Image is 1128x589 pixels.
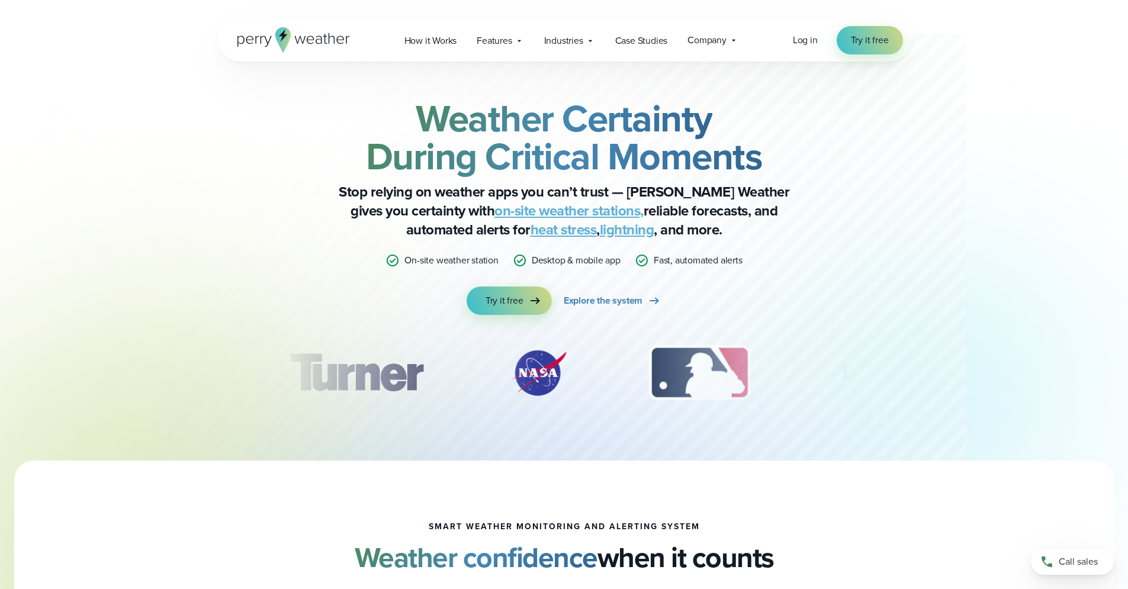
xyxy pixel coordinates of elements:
[497,343,580,403] div: 2 of 12
[793,33,818,47] a: Log in
[394,28,467,53] a: How it Works
[564,287,661,315] a: Explore the system
[531,219,597,240] a: heat stress
[278,343,851,408] div: slideshow
[637,343,762,403] div: 3 of 12
[327,182,801,239] p: Stop relying on weather apps you can’t trust — [PERSON_NAME] Weather gives you certainty with rel...
[687,33,727,47] span: Company
[532,253,621,268] p: Desktop & mobile app
[494,200,644,221] a: on-site weather stations,
[600,219,654,240] a: lightning
[366,91,763,184] strong: Weather Certainty During Critical Moments
[355,536,597,578] strong: Weather confidence
[544,34,583,48] span: Industries
[851,33,889,47] span: Try it free
[272,343,440,403] div: 1 of 12
[404,34,457,48] span: How it Works
[486,294,523,308] span: Try it free
[654,253,743,268] p: Fast, automated alerts
[819,343,914,403] img: PGA.svg
[272,343,440,403] img: Turner-Construction_1.svg
[615,34,668,48] span: Case Studies
[605,28,678,53] a: Case Studies
[564,294,642,308] span: Explore the system
[467,287,552,315] a: Try it free
[637,343,762,403] img: MLB.svg
[1031,549,1114,575] a: Call sales
[477,34,512,48] span: Features
[1059,555,1098,569] span: Call sales
[355,541,774,574] h2: when it counts
[497,343,580,403] img: NASA.svg
[429,522,700,532] h1: smart weather monitoring and alerting system
[837,26,903,54] a: Try it free
[819,343,914,403] div: 4 of 12
[404,253,498,268] p: On-site weather station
